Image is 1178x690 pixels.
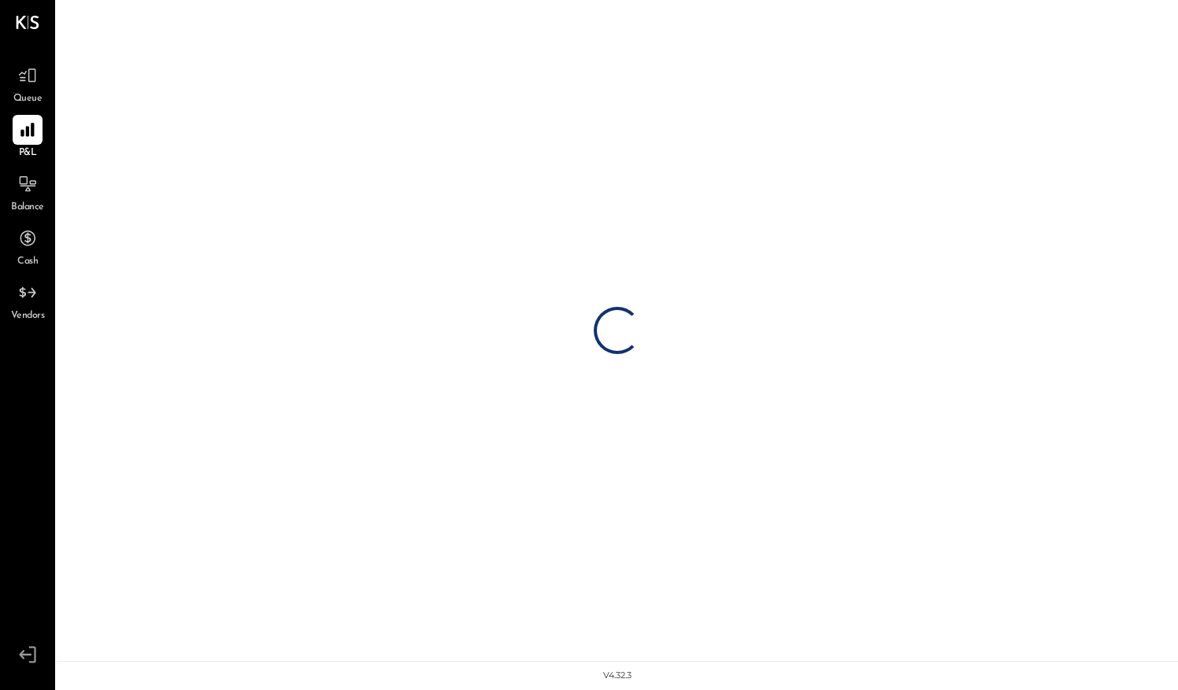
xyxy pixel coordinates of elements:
[1,61,54,106] a: Queue
[11,201,44,215] span: Balance
[13,92,43,106] span: Queue
[11,309,45,323] span: Vendors
[1,115,54,161] a: P&L
[603,670,632,682] div: v 4.32.3
[1,278,54,323] a: Vendors
[1,169,54,215] a: Balance
[19,146,37,161] span: P&L
[17,255,38,269] span: Cash
[1,223,54,269] a: Cash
